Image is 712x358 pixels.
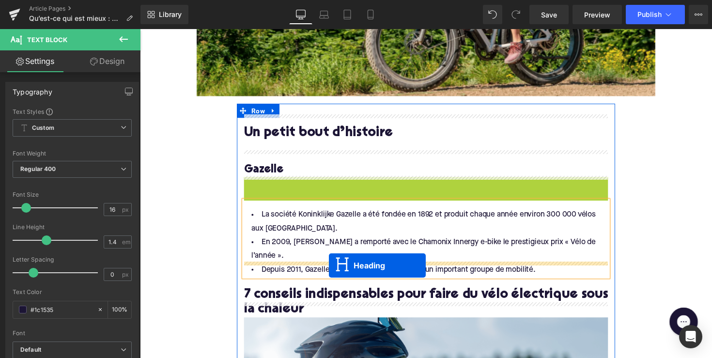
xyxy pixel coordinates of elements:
div: Line Height [13,224,132,231]
div: Font [13,330,132,337]
span: Save [541,10,557,20]
a: Expand / Collapse [130,77,143,91]
b: Custom [32,124,54,132]
span: Library [159,10,182,19]
h2: Un petit bout d’histoire [107,100,480,115]
div: Font Weight [13,150,132,157]
button: Publish [626,5,685,24]
input: Color [31,304,93,315]
a: New Library [140,5,188,24]
li: Depuis 2011, Gazelle fait partie de Pon Holdings, un important groupe de mobilité. [107,240,480,254]
span: px [122,271,130,278]
a: Preview [573,5,622,24]
span: Publish [637,11,662,18]
a: Tablet [336,5,359,24]
div: Text Styles [13,108,132,115]
li: En 2009, [PERSON_NAME] a remporté avec le Chamonix Innergy e-bike le prestigieux prix « Vélo de l... [107,212,480,240]
h2: 7 conseils indispensables pour faire du vélo électrique sous la chaleur [107,265,480,296]
div: Font Size [13,191,132,198]
a: Article Pages [29,5,140,13]
li: La société Koninklijke Gazelle a été fondée en 1892 et produit chaque année environ 300 000 vélos... [107,184,480,212]
span: Text Block [27,36,67,44]
span: Preview [584,10,610,20]
button: More [689,5,708,24]
h3: Gazelle [107,137,480,152]
span: px [122,206,130,213]
span: em [122,239,130,245]
a: Desktop [289,5,312,24]
div: Typography [13,82,52,96]
a: Mobile [359,5,382,24]
button: Undo [483,5,502,24]
div: % [108,301,131,318]
span: Row [112,77,130,91]
a: Laptop [312,5,336,24]
div: Letter Spacing [13,256,132,263]
span: Qu’est-ce qui est mieux : Gazelle ou Batavus ? [29,15,122,22]
button: Redo [506,5,526,24]
div: Text Color [13,289,132,296]
div: Open Intercom Messenger [679,325,702,348]
iframe: Gorgias live chat messenger [538,282,576,318]
b: Regular 400 [20,165,56,172]
a: Design [72,50,142,72]
i: Default [20,346,41,354]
